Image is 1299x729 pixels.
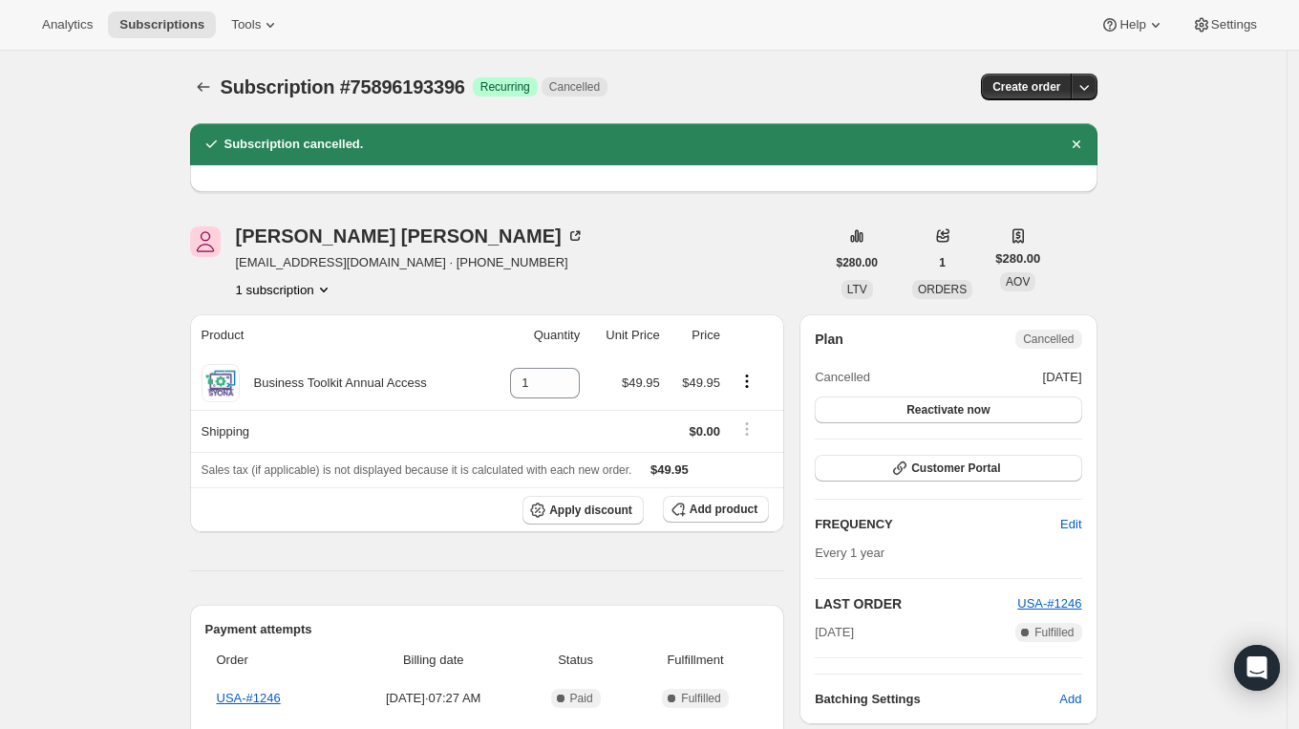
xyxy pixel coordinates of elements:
span: Cancelled [1023,332,1074,347]
button: Customer Portal [815,455,1081,482]
span: Recurring [480,79,530,95]
button: Reactivate now [815,397,1081,423]
div: Open Intercom Messenger [1234,645,1280,691]
span: Add [1059,690,1081,709]
button: Help [1089,11,1176,38]
span: Help [1119,17,1145,32]
span: $49.95 [682,375,720,390]
button: Product actions [236,280,333,299]
span: Paid [570,691,593,706]
span: Add product [690,502,757,517]
h2: LAST ORDER [815,594,1017,613]
span: Justin Miller [190,226,221,257]
span: AOV [1006,275,1030,289]
button: Apply discount [522,496,644,525]
a: USA-#1246 [1017,596,1081,611]
img: product img [202,364,240,402]
span: Fulfilled [1034,625,1074,640]
span: [DATE] [1043,368,1082,387]
th: Shipping [190,410,487,452]
button: Product actions [732,371,762,392]
button: $280.00 [825,249,889,276]
span: Fulfilled [681,691,720,706]
th: Product [190,314,487,356]
span: Billing date [349,651,518,670]
div: [PERSON_NAME] [PERSON_NAME] [236,226,585,246]
button: Shipping actions [732,418,762,440]
button: Create order [981,74,1072,100]
button: Add [1048,684,1093,715]
span: Fulfillment [633,651,757,670]
span: $280.00 [995,249,1040,268]
button: Edit [1049,509,1093,540]
span: [EMAIL_ADDRESS][DOMAIN_NAME] · [PHONE_NUMBER] [236,253,585,272]
button: Subscriptions [108,11,216,38]
span: Settings [1211,17,1257,32]
span: Reactivate now [906,402,990,418]
span: Cancelled [815,368,870,387]
span: $49.95 [650,462,689,477]
span: $0.00 [689,424,720,439]
button: Add product [663,496,769,523]
span: Status [529,651,622,670]
span: Subscription #75896193396 [221,76,465,97]
span: Sales tax (if applicable) is not displayed because it is calculated with each new order. [202,463,632,477]
button: USA-#1246 [1017,594,1081,613]
button: 1 [927,249,957,276]
button: Dismiss notification [1063,131,1090,158]
button: Settings [1181,11,1268,38]
a: USA-#1246 [217,691,281,705]
button: Analytics [31,11,104,38]
button: Tools [220,11,291,38]
span: LTV [847,283,867,296]
span: 1 [939,255,946,270]
span: [DATE] [815,623,854,642]
span: Tools [231,17,261,32]
span: Analytics [42,17,93,32]
h6: Batching Settings [815,690,1059,709]
span: Customer Portal [911,461,1000,476]
th: Price [666,314,726,356]
th: Unit Price [586,314,666,356]
h2: FREQUENCY [815,515,1060,534]
span: Every 1 year [815,546,884,560]
span: ORDERS [918,283,967,296]
span: Edit [1060,515,1081,534]
th: Order [205,639,344,681]
span: Subscriptions [119,17,204,32]
span: $49.95 [622,375,660,390]
span: Create order [992,79,1060,95]
span: Apply discount [549,503,632,518]
h2: Subscription cancelled. [224,135,364,154]
h2: Payment attempts [205,620,770,639]
span: Cancelled [549,79,600,95]
span: $280.00 [837,255,878,270]
span: [DATE] · 07:27 AM [349,689,518,708]
button: Subscriptions [190,74,217,100]
th: Quantity [486,314,586,356]
div: Business Toolkit Annual Access [240,374,427,393]
h2: Plan [815,330,843,349]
